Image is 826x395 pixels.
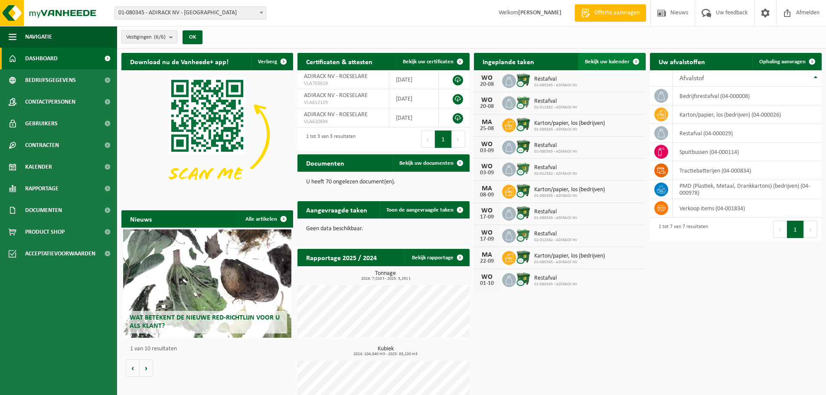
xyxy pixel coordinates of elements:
button: Vestigingen(6/6) [121,30,177,43]
p: 1 van 10 resultaten [130,346,289,352]
div: 1 tot 7 van 7 resultaten [654,220,708,239]
span: Restafval [534,98,578,105]
button: Next [452,131,465,148]
div: MA [478,119,496,126]
div: WO [478,75,496,82]
span: 02-012582 - ADIRACK NV [534,105,578,110]
span: Restafval [534,142,578,149]
img: WB-1100-CU [516,139,531,154]
span: 01-080345 - ADIRACK NV [534,149,578,154]
span: 01-080345 - ADIRACK NV [534,215,578,221]
span: Restafval [534,275,578,282]
button: Previous [773,221,787,238]
span: VLA612129 [304,99,382,106]
span: 01-080345 - ADIRACK NV [534,193,605,199]
td: tractiebatterijen (04-000834) [673,161,822,180]
span: Wat betekent de nieuwe RED-richtlijn voor u als klant? [130,314,280,330]
span: Kalender [25,156,52,178]
a: Bekijk uw kalender [578,53,645,70]
strong: [PERSON_NAME] [518,10,562,16]
div: WO [478,229,496,236]
button: Previous [421,131,435,148]
a: Bekijk uw documenten [392,154,469,172]
span: 01-080345 - ADIRACK NV - ROESELARE [115,7,266,19]
div: 25-08 [478,126,496,132]
p: Geen data beschikbaar. [306,226,460,232]
span: Offerte aanvragen [592,9,642,17]
span: 01-080345 - ADIRACK NV [534,83,578,88]
span: VLA610694 [304,118,382,125]
span: 01-080345 - ADIRACK NV [534,282,578,287]
span: Ophaling aanvragen [759,59,806,65]
div: 17-09 [478,214,496,220]
div: WO [478,163,496,170]
img: WB-1100-CU [516,73,531,88]
div: 22-09 [478,258,496,264]
div: 01-10 [478,281,496,287]
h2: Nieuws [121,210,160,227]
span: 01-080345 - ADIRACK NV - ROESELARE [114,7,266,20]
span: 02-012582 - ADIRACK NV [534,171,578,176]
td: karton/papier, los (bedrijven) (04-000026) [673,105,822,124]
button: Next [804,221,817,238]
div: MA [478,251,496,258]
span: Dashboard [25,48,58,69]
span: Karton/papier, los (bedrijven) [534,186,605,193]
img: WB-1100-CU [516,117,531,132]
div: WO [478,207,496,214]
span: Product Shop [25,221,65,243]
h2: Download nu de Vanheede+ app! [121,53,237,70]
button: Vorige [126,359,140,377]
span: Bekijk uw kalender [585,59,630,65]
img: WB-1100-CU [516,183,531,198]
a: Ophaling aanvragen [752,53,821,70]
a: Bekijk rapportage [405,249,469,266]
span: Karton/papier, los (bedrijven) [534,120,605,127]
span: Restafval [534,209,578,215]
span: Contactpersonen [25,91,75,113]
span: Vestigingen [126,31,166,44]
img: WB-1100-CU [516,272,531,287]
h2: Certificaten & attesten [297,53,381,70]
div: 08-09 [478,192,496,198]
span: 2024: 104,640 m3 - 2025: 83,220 m3 [302,352,469,356]
span: Bedrijfsgegevens [25,69,76,91]
div: 20-08 [478,104,496,110]
img: WB-0660-CU [516,95,531,110]
a: Bekijk uw certificaten [396,53,469,70]
td: spuitbussen (04-000114) [673,143,822,161]
span: ADIRACK NV - ROESELARE [304,73,368,80]
span: Karton/papier, los (bedrijven) [534,253,605,260]
span: Toon de aangevraagde taken [386,207,454,213]
img: Download de VHEPlus App [121,70,293,199]
count: (6/6) [154,34,166,40]
img: WB-1100-CU [516,250,531,264]
span: Rapportage [25,178,59,199]
span: Verberg [258,59,277,65]
span: Navigatie [25,26,52,48]
td: [DATE] [389,89,439,108]
img: WB-1100-CU [516,206,531,220]
div: 20-08 [478,82,496,88]
td: verkoop items (04-001834) [673,199,822,218]
span: ADIRACK NV - ROESELARE [304,92,368,99]
a: Offerte aanvragen [575,4,646,22]
h2: Aangevraagde taken [297,201,376,218]
a: Wat betekent de nieuwe RED-richtlijn voor u als klant? [123,229,291,338]
div: WO [478,97,496,104]
span: ADIRACK NV - ROESELARE [304,111,368,118]
span: Contracten [25,134,59,156]
button: OK [183,30,202,44]
h2: Uw afvalstoffen [650,53,714,70]
a: Alle artikelen [238,210,292,228]
div: 03-09 [478,170,496,176]
span: Gebruikers [25,113,58,134]
span: Documenten [25,199,62,221]
span: Acceptatievoorwaarden [25,243,95,264]
button: 1 [435,131,452,148]
div: WO [478,141,496,148]
span: Restafval [534,76,578,83]
img: WB-0660-CU [516,161,531,176]
h3: Kubiek [302,346,469,356]
a: Toon de aangevraagde taken [379,201,469,219]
